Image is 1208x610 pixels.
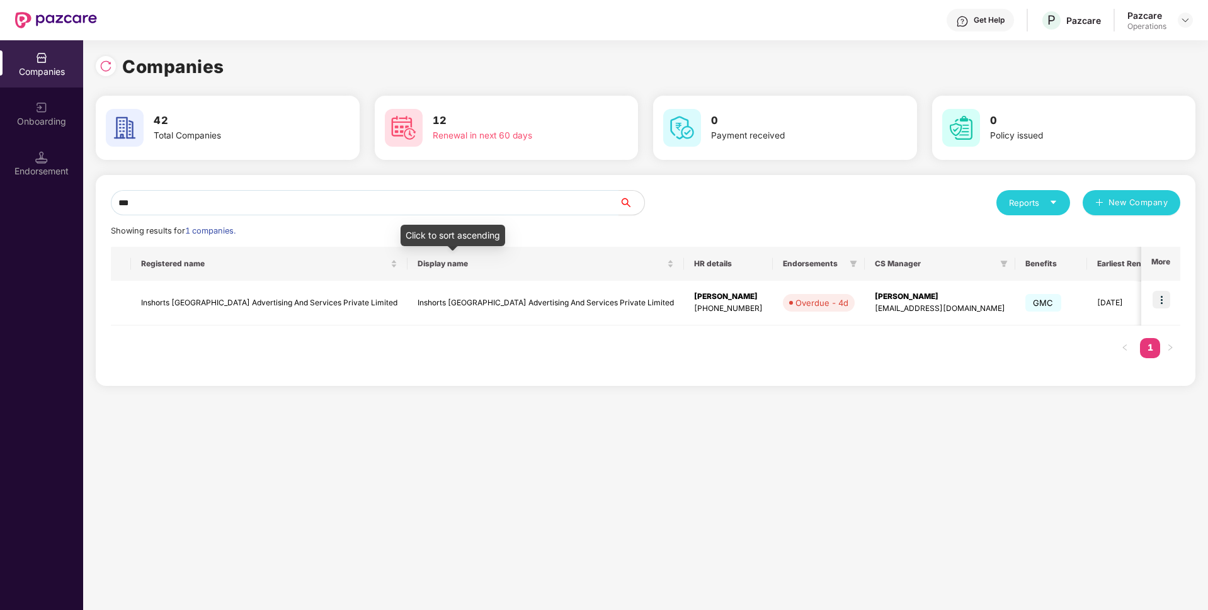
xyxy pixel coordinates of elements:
span: Display name [418,259,664,269]
a: 1 [1140,338,1160,357]
span: Showing results for [111,226,236,235]
span: left [1121,344,1129,351]
th: HR details [684,247,773,281]
div: [EMAIL_ADDRESS][DOMAIN_NAME] [875,303,1005,315]
img: svg+xml;base64,PHN2ZyB3aWR0aD0iMTQuNSIgaGVpZ2h0PSIxNC41IiB2aWV3Qm94PSIwIDAgMTYgMTYiIGZpbGw9Im5vbm... [35,151,48,164]
span: filter [850,260,857,268]
span: search [618,198,644,208]
div: [PHONE_NUMBER] [694,303,763,315]
img: svg+xml;base64,PHN2ZyBpZD0iUmVsb2FkLTMyeDMyIiB4bWxucz0iaHR0cDovL3d3dy53My5vcmcvMjAwMC9zdmciIHdpZH... [100,60,112,72]
img: svg+xml;base64,PHN2ZyBpZD0iQ29tcGFuaWVzIiB4bWxucz0iaHR0cDovL3d3dy53My5vcmcvMjAwMC9zdmciIHdpZHRoPS... [35,52,48,64]
span: filter [1000,260,1008,268]
div: Payment received [711,129,870,143]
span: Endorsements [783,259,845,269]
img: svg+xml;base64,PHN2ZyB4bWxucz0iaHR0cDovL3d3dy53My5vcmcvMjAwMC9zdmciIHdpZHRoPSI2MCIgaGVpZ2h0PSI2MC... [663,109,701,147]
img: svg+xml;base64,PHN2ZyBpZD0iSGVscC0zMngzMiIgeG1sbnM9Imh0dHA6Ly93d3cudzMub3JnLzIwMDAvc3ZnIiB3aWR0aD... [956,15,969,28]
th: More [1141,247,1180,281]
div: Total Companies [154,129,312,143]
div: Policy issued [990,129,1149,143]
span: right [1166,344,1174,351]
h3: 0 [711,113,870,129]
img: svg+xml;base64,PHN2ZyB4bWxucz0iaHR0cDovL3d3dy53My5vcmcvMjAwMC9zdmciIHdpZHRoPSI2MCIgaGVpZ2h0PSI2MC... [385,109,423,147]
img: svg+xml;base64,PHN2ZyBpZD0iRHJvcGRvd24tMzJ4MzIiIHhtbG5zPSJodHRwOi8vd3d3LnczLm9yZy8yMDAwL3N2ZyIgd2... [1180,15,1190,25]
span: CS Manager [875,259,995,269]
td: Inshorts [GEOGRAPHIC_DATA] Advertising And Services Private Limited [407,281,684,325]
span: New Company [1108,196,1168,209]
li: 1 [1140,338,1160,358]
div: [PERSON_NAME] [875,291,1005,303]
div: Get Help [974,15,1005,25]
th: Earliest Renewal [1087,247,1168,281]
span: caret-down [1049,198,1057,206]
td: [DATE] [1087,281,1168,325]
div: Overdue - 4d [795,297,848,309]
li: Next Page [1160,338,1180,358]
div: Pazcare [1066,14,1101,26]
img: New Pazcare Logo [15,12,97,28]
span: Registered name [141,259,388,269]
li: Previous Page [1115,338,1135,358]
th: Benefits [1015,247,1087,281]
span: plus [1095,198,1103,208]
th: Display name [407,247,684,281]
h3: 42 [154,113,312,129]
h3: 12 [433,113,591,129]
img: svg+xml;base64,PHN2ZyB3aWR0aD0iMjAiIGhlaWdodD0iMjAiIHZpZXdCb3g9IjAgMCAyMCAyMCIgZmlsbD0ibm9uZSIgeG... [35,101,48,114]
h1: Companies [122,53,224,81]
img: icon [1153,291,1170,308]
img: svg+xml;base64,PHN2ZyB4bWxucz0iaHR0cDovL3d3dy53My5vcmcvMjAwMC9zdmciIHdpZHRoPSI2MCIgaGVpZ2h0PSI2MC... [106,109,144,147]
button: left [1115,338,1135,358]
button: search [618,190,645,215]
div: Renewal in next 60 days [433,129,591,143]
div: [PERSON_NAME] [694,291,763,303]
div: Click to sort ascending [401,225,505,246]
button: right [1160,338,1180,358]
div: Reports [1009,196,1057,209]
img: svg+xml;base64,PHN2ZyB4bWxucz0iaHR0cDovL3d3dy53My5vcmcvMjAwMC9zdmciIHdpZHRoPSI2MCIgaGVpZ2h0PSI2MC... [942,109,980,147]
th: Registered name [131,247,407,281]
span: filter [847,256,860,271]
button: plusNew Company [1083,190,1180,215]
h3: 0 [990,113,1149,129]
span: GMC [1025,294,1061,312]
div: Pazcare [1127,9,1166,21]
div: Operations [1127,21,1166,31]
span: P [1047,13,1056,28]
td: Inshorts [GEOGRAPHIC_DATA] Advertising And Services Private Limited [131,281,407,325]
span: filter [998,256,1010,271]
span: 1 companies. [185,226,236,235]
